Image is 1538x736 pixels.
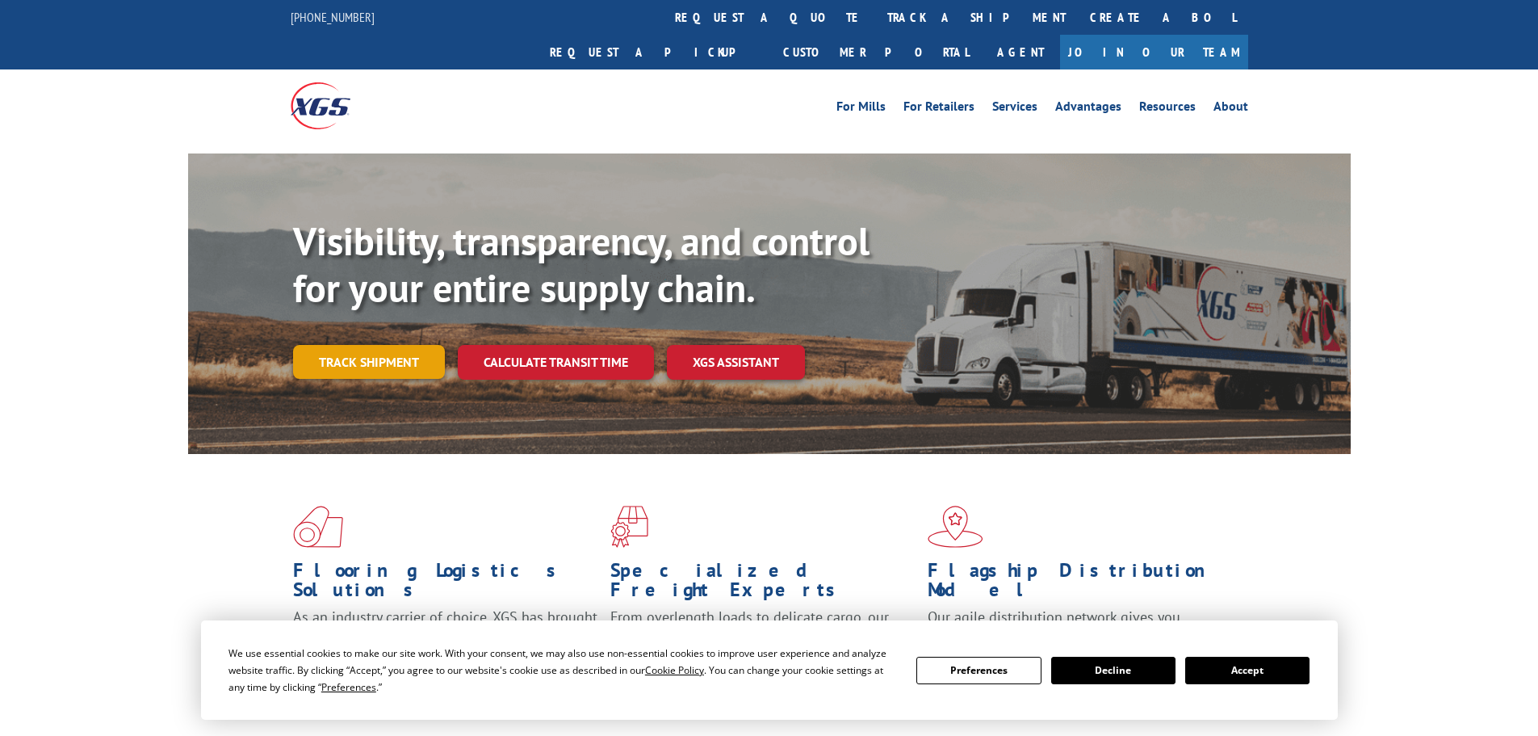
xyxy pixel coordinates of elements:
[293,561,598,608] h1: Flooring Logistics Solutions
[610,608,916,679] p: From overlength loads to delicate cargo, our experienced staff knows the best way to move your fr...
[293,506,343,548] img: xgs-icon-total-supply-chain-intelligence-red
[1060,35,1248,69] a: Join Our Team
[538,35,771,69] a: Request a pickup
[916,657,1041,684] button: Preferences
[928,506,983,548] img: xgs-icon-flagship-distribution-model-red
[992,100,1037,118] a: Services
[667,345,805,380] a: XGS ASSISTANT
[610,506,648,548] img: xgs-icon-focused-on-flooring-red
[928,608,1225,646] span: Our agile distribution network gives you nationwide inventory management on demand.
[201,620,1338,720] div: Cookie Consent Prompt
[1185,657,1310,684] button: Accept
[291,9,375,25] a: [PHONE_NUMBER]
[1055,100,1121,118] a: Advantages
[981,35,1060,69] a: Agent
[771,35,981,69] a: Customer Portal
[293,608,597,665] span: As an industry carrier of choice, XGS has brought innovation and dedication to flooring logistics...
[228,645,897,696] div: We use essential cookies to make our site work. With your consent, we may also use non-essential ...
[610,561,916,608] h1: Specialized Freight Experts
[903,100,974,118] a: For Retailers
[321,680,376,694] span: Preferences
[1051,657,1176,684] button: Decline
[1213,100,1248,118] a: About
[1139,100,1196,118] a: Resources
[458,345,654,380] a: Calculate transit time
[928,561,1233,608] h1: Flagship Distribution Model
[836,100,886,118] a: For Mills
[293,216,870,313] b: Visibility, transparency, and control for your entire supply chain.
[645,663,704,677] span: Cookie Policy
[293,345,445,379] a: Track shipment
